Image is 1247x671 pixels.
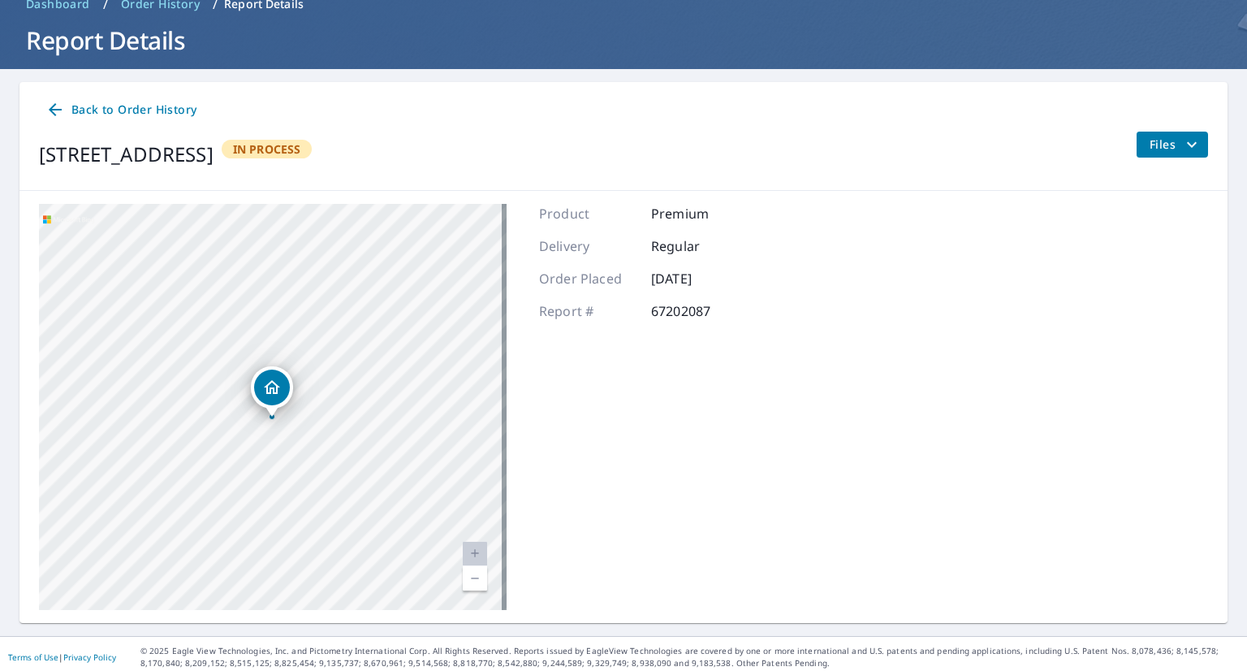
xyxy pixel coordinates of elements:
[651,269,749,288] p: [DATE]
[463,542,487,566] a: Current Level 20, Zoom In Disabled
[251,366,293,417] div: Dropped pin, building 1, Residential property, 3425 Redcoach Trl Lexington, KY 40517
[19,24,1228,57] h1: Report Details
[651,204,749,223] p: Premium
[45,100,196,120] span: Back to Order History
[39,95,203,125] a: Back to Order History
[39,140,214,169] div: [STREET_ADDRESS]
[539,301,636,321] p: Report #
[1150,135,1202,154] span: Files
[8,652,116,662] p: |
[539,236,636,256] p: Delivery
[63,652,116,663] a: Privacy Policy
[539,269,636,288] p: Order Placed
[463,566,487,591] a: Current Level 20, Zoom Out
[651,236,749,256] p: Regular
[1136,132,1208,158] button: filesDropdownBtn-67202087
[140,645,1239,669] p: © 2025 Eagle View Technologies, Inc. and Pictometry International Corp. All Rights Reserved. Repo...
[651,301,749,321] p: 67202087
[8,652,58,663] a: Terms of Use
[539,204,636,223] p: Product
[223,141,311,157] span: In Process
